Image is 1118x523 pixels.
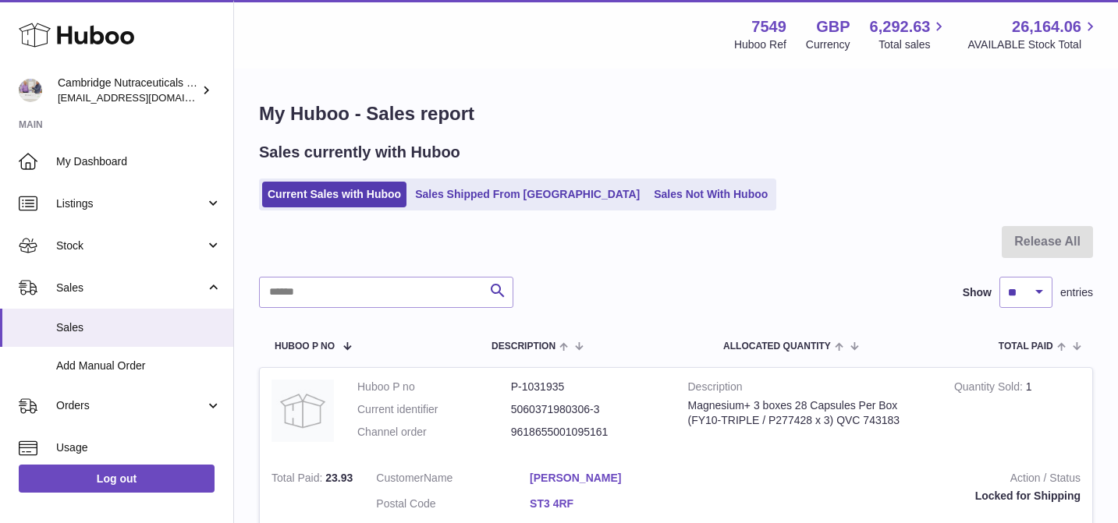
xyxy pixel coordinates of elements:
a: [PERSON_NAME] [530,471,683,486]
span: Sales [56,281,205,295]
div: Cambridge Nutraceuticals Ltd [58,76,198,105]
div: Magnesium+ 3 boxes 28 Capsules Per Box (FY10-TRIPLE / P277428 x 3) QVC 743183 [688,398,931,428]
img: no-photo.jpg [272,380,334,442]
span: 26,164.06 [1012,16,1081,37]
a: Log out [19,465,215,493]
strong: GBP [816,16,850,37]
a: ST3 4RF [530,496,683,511]
dd: 9618655001095161 [511,425,665,440]
a: Current Sales with Huboo [262,182,406,207]
span: Stock [56,239,205,253]
div: Locked for Shipping [707,489,1081,504]
span: Orders [56,398,205,413]
span: Huboo P no [275,341,335,352]
dd: 5060371980306-3 [511,402,665,417]
span: [EMAIL_ADDRESS][DOMAIN_NAME] [58,91,229,104]
dt: Channel order [357,425,511,440]
span: AVAILABLE Stock Total [967,37,1099,52]
div: Currency [806,37,850,52]
a: Sales Not With Huboo [648,182,773,207]
dt: Current identifier [357,402,511,417]
span: 23.93 [325,472,353,484]
div: Huboo Ref [734,37,786,52]
span: Customer [376,472,424,484]
span: Listings [56,196,205,211]
dd: P-1031935 [511,380,665,394]
label: Show [963,285,992,300]
span: ALLOCATED Quantity [723,341,831,352]
span: entries [1060,285,1093,300]
span: 6,292.63 [870,16,931,37]
a: Sales Shipped From [GEOGRAPHIC_DATA] [410,182,645,207]
strong: Description [688,380,931,398]
a: 26,164.06 AVAILABLE Stock Total [967,16,1099,52]
dt: Name [376,471,530,489]
strong: Total Paid [272,472,325,488]
span: Add Manual Order [56,359,222,373]
span: Total paid [999,341,1053,352]
a: 6,292.63 Total sales [870,16,949,52]
h1: My Huboo - Sales report [259,101,1093,126]
strong: Quantity Sold [954,380,1026,397]
img: qvc@camnutra.com [19,79,42,102]
strong: Action / Status [707,471,1081,489]
strong: 7549 [751,16,786,37]
span: Description [492,341,555,352]
span: Total sales [878,37,948,52]
span: My Dashboard [56,154,222,169]
td: 1 [942,368,1092,459]
span: Sales [56,320,222,335]
dt: Huboo P no [357,380,511,394]
dt: Postal Code [376,496,530,515]
span: Usage [56,440,222,455]
h2: Sales currently with Huboo [259,142,460,163]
